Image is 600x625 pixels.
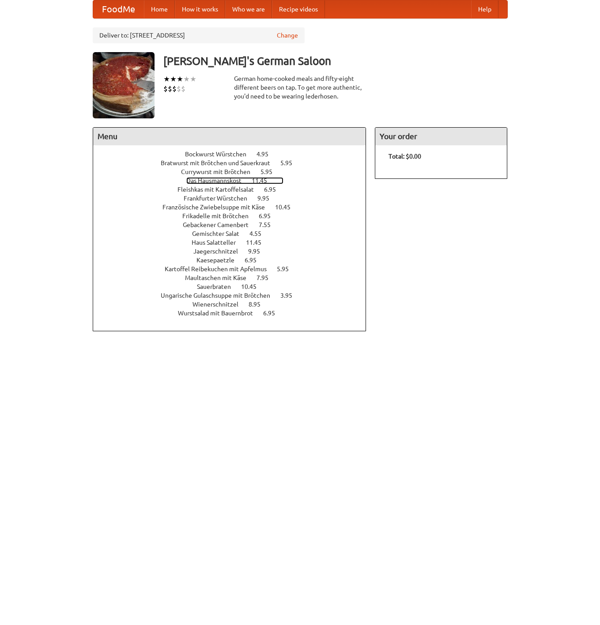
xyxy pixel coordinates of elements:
span: Bratwurst mit Brötchen und Sauerkraut [161,159,279,167]
a: Currywurst mit Brötchen 5.95 [181,168,289,175]
a: Gebackener Camenbert 7.55 [183,221,287,228]
a: Bockwurst Würstchen 4.95 [185,151,285,158]
span: Wienerschnitzel [192,301,247,308]
span: 5.95 [280,159,301,167]
a: FoodMe [93,0,144,18]
a: Gemischter Salat 4.55 [192,230,278,237]
span: 11.45 [246,239,270,246]
li: ★ [190,74,196,84]
li: $ [172,84,177,94]
a: Bratwurst mit Brötchen und Sauerkraut 5.95 [161,159,309,167]
a: Jaegerschnitzel 9.95 [193,248,276,255]
span: Gemischter Salat [192,230,248,237]
span: Frankfurter Würstchen [184,195,256,202]
span: Haus Salatteller [192,239,245,246]
li: ★ [177,74,183,84]
a: Kartoffel Reibekuchen mit Apfelmus 5.95 [165,265,305,273]
span: 6.95 [264,186,285,193]
span: 6.95 [263,310,284,317]
a: Wurstsalad mit Bauernbrot 6.95 [178,310,291,317]
a: Französische Zwiebelsuppe mit Käse 10.45 [162,204,307,211]
span: 9.95 [248,248,269,255]
b: Total: $0.00 [389,153,421,160]
span: Sauerbraten [197,283,240,290]
span: Französische Zwiebelsuppe mit Käse [162,204,274,211]
span: 10.45 [241,283,265,290]
span: 10.45 [275,204,299,211]
span: 6.95 [245,257,265,264]
div: Deliver to: [STREET_ADDRESS] [93,27,305,43]
span: 4.55 [249,230,270,237]
li: $ [163,84,168,94]
span: 8.95 [249,301,269,308]
span: 5.95 [277,265,298,273]
span: 5.95 [260,168,281,175]
h4: Menu [93,128,366,145]
span: 9.95 [257,195,278,202]
span: 7.55 [259,221,279,228]
span: Currywurst mit Brötchen [181,168,259,175]
a: Who we are [225,0,272,18]
a: Recipe videos [272,0,325,18]
img: angular.jpg [93,52,155,118]
a: Fleishkas mit Kartoffelsalat 6.95 [177,186,292,193]
li: ★ [170,74,177,84]
span: Bockwurst Würstchen [185,151,255,158]
span: Wurstsalad mit Bauernbrot [178,310,262,317]
li: $ [177,84,181,94]
span: Das Hausmannskost [186,177,250,184]
a: Sauerbraten 10.45 [197,283,273,290]
span: Kartoffel Reibekuchen mit Apfelmus [165,265,275,273]
a: Das Hausmannskost 11.45 [186,177,283,184]
span: Jaegerschnitzel [193,248,247,255]
a: Frikadelle mit Brötchen 6.95 [182,212,287,220]
a: Change [277,31,298,40]
span: Kaesepaetzle [196,257,243,264]
a: Maultaschen mit Käse 7.95 [185,274,285,281]
span: Gebackener Camenbert [183,221,257,228]
span: Frikadelle mit Brötchen [182,212,257,220]
li: ★ [163,74,170,84]
li: ★ [183,74,190,84]
a: Wienerschnitzel 8.95 [192,301,277,308]
a: Kaesepaetzle 6.95 [196,257,273,264]
h3: [PERSON_NAME]'s German Saloon [163,52,508,70]
h4: Your order [375,128,507,145]
span: Fleishkas mit Kartoffelsalat [177,186,263,193]
span: 4.95 [257,151,277,158]
span: 11.45 [252,177,276,184]
a: Frankfurter Würstchen 9.95 [184,195,286,202]
a: How it works [175,0,225,18]
span: 3.95 [280,292,301,299]
li: $ [181,84,185,94]
div: German home-cooked meals and fifty-eight different beers on tap. To get more authentic, you'd nee... [234,74,366,101]
a: Help [471,0,498,18]
span: Maultaschen mit Käse [185,274,255,281]
span: 7.95 [257,274,277,281]
li: $ [168,84,172,94]
span: Ungarische Gulaschsuppe mit Brötchen [161,292,279,299]
span: 6.95 [259,212,279,220]
a: Ungarische Gulaschsuppe mit Brötchen 3.95 [161,292,309,299]
a: Home [144,0,175,18]
a: Haus Salatteller 11.45 [192,239,278,246]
